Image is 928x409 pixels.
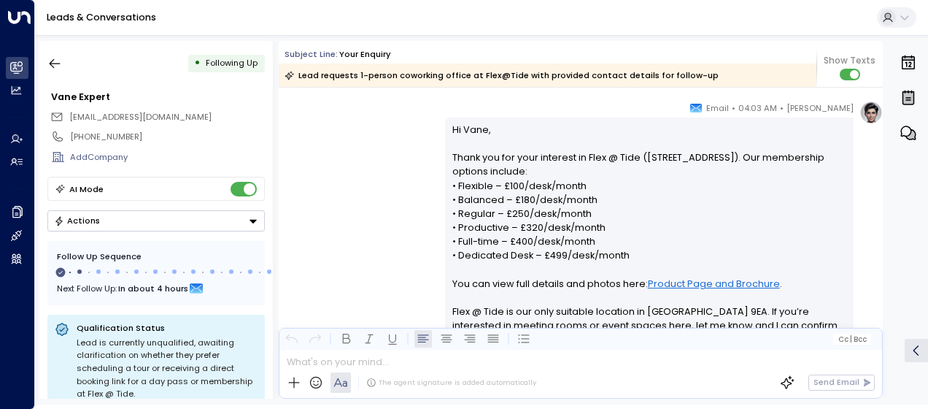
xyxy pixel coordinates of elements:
[57,280,255,297] div: Next Follow Up:
[69,182,104,196] div: AI Mode
[838,335,867,343] span: Cc Bcc
[118,280,188,297] span: In about 4 hours
[780,101,784,115] span: •
[824,54,875,67] span: Show Texts
[859,101,883,124] img: profile-logo.png
[738,101,777,115] span: 04:03 AM
[339,48,391,61] div: Your enquiry
[366,378,536,388] div: The agent signature is added automatically
[69,111,212,123] span: babycool_4401@hotmail.fr
[51,90,264,104] div: Vane Expert
[833,334,871,345] button: Cc|Bcc
[70,131,264,143] div: [PHONE_NUMBER]
[786,101,854,115] span: [PERSON_NAME]
[285,48,338,60] span: Subject Line:
[77,322,258,334] p: Qualification Status
[706,101,729,115] span: Email
[206,57,258,69] span: Following Up
[732,101,735,115] span: •
[283,330,301,348] button: Undo
[47,210,265,232] button: Actions
[306,330,324,348] button: Redo
[285,68,719,83] div: Lead requests 1-person coworking office at Flex@Tide with provided contact details for follow-up
[77,337,258,401] div: Lead is currently unqualified, awaiting clarification on whether they prefer scheduling a tour or...
[69,111,212,123] span: [EMAIL_ADDRESS][DOMAIN_NAME]
[850,335,852,343] span: |
[47,210,265,232] div: Button group with a nested menu
[57,251,255,263] div: Follow Up Sequence
[194,53,201,74] div: •
[47,11,156,23] a: Leads & Conversations
[70,151,264,164] div: AddCompany
[648,277,780,291] a: Product Page and Brochure
[54,215,100,226] div: Actions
